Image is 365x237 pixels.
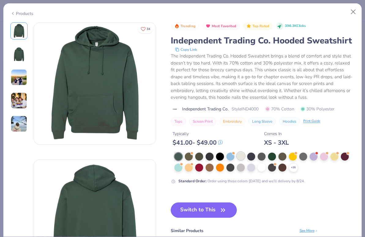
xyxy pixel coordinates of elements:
[10,10,33,17] div: Products
[252,24,270,28] span: Top Rated
[173,139,223,146] div: $ 41.00 - $ 49.00
[171,35,355,46] div: Independent Trading Co. Hooded Sweatshirt
[11,92,27,109] img: User generated content
[285,24,306,29] span: 396.3K Clicks
[171,22,199,30] button: Badge Button
[182,106,229,112] span: Independent Trading Co.
[171,202,237,218] button: Switch to This
[171,107,179,112] img: brand logo
[178,178,305,184] div: Order using these colors [DATE] and we’ll delivery by 8/24.
[171,117,186,126] button: Tops
[181,24,196,28] span: Trending
[173,46,199,53] button: copy to clipboard
[34,23,156,144] img: Front
[279,117,300,126] button: Hoodies
[11,116,27,132] img: User generated content
[300,228,318,233] div: See More
[291,165,296,170] span: + 16
[171,228,203,234] div: Similar Products
[11,69,27,86] img: User generated content
[246,24,251,28] img: Top Rated sort
[171,53,355,101] div: The Independent Trading Co. Hooded Sweatshirt brings a blend of comfort and style that doesn’t tr...
[12,24,26,38] img: Front
[264,131,289,137] div: Comes In
[189,117,216,126] button: Screen Print
[147,28,150,31] span: 34
[138,24,153,33] button: Like
[264,139,289,146] div: XS - 3XL
[203,22,240,30] button: Badge Button
[178,179,207,183] strong: Standard Order :
[303,119,320,124] div: Print Guide
[212,24,236,28] span: Most Favorited
[206,24,210,28] img: Most Favorited sort
[232,106,259,112] span: Style IND4000
[12,47,26,61] img: Back
[219,117,245,126] button: Embroidery
[300,106,334,112] span: 30% Polyester
[265,106,294,112] span: 70% Cotton
[174,24,179,28] img: Trending sort
[173,131,223,137] div: Typically
[348,6,359,18] button: Close
[248,117,276,126] button: Long Sleeve
[243,22,273,30] button: Badge Button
